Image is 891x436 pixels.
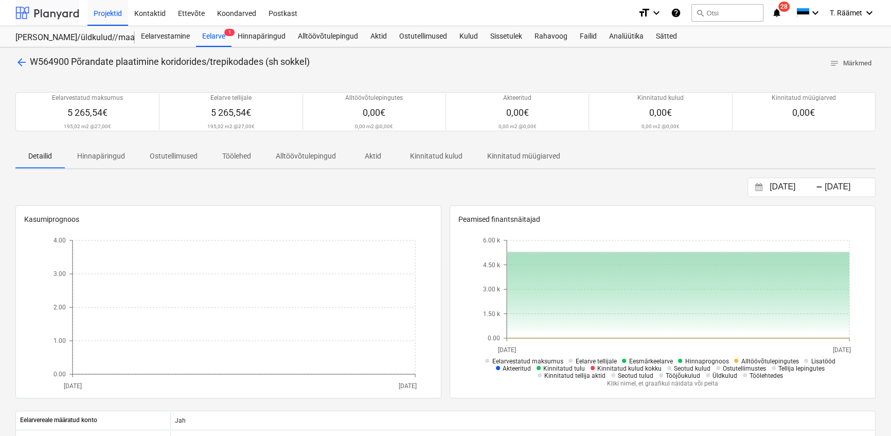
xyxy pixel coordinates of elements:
[650,26,683,47] a: Sätted
[28,151,52,162] p: Detailid
[833,346,851,354] tspan: [DATE]
[54,270,66,277] tspan: 3.00
[393,26,453,47] a: Ostutellimused
[207,123,255,130] p: 195,02 m2 @ 27,00€
[210,94,252,102] p: Eelarve tellijale
[830,58,871,69] span: Märkmed
[30,56,310,67] span: W564900 Põrandate plaatimine koridorides/trepikodades (sh sokkel)
[603,26,650,47] a: Analüütika
[24,214,433,225] p: Kasumiprognoos
[364,26,393,47] a: Aktid
[67,107,108,118] span: 5 265,54€
[543,365,585,372] span: Kinnitatud tulu
[54,371,66,378] tspan: 0.00
[638,7,650,19] i: format_size
[674,365,710,372] span: Seotud kulud
[64,123,111,130] p: 195,02 m2 @ 27,00€
[618,372,653,379] span: Seotud tulud
[483,237,501,244] tspan: 6.00 k
[363,107,385,118] span: 0,00€
[830,9,862,17] span: T. Räämet
[772,94,836,102] p: Kinnitatud müügiarved
[483,310,501,318] tspan: 1.50 k
[778,365,825,372] span: Tellija lepingutes
[691,4,763,22] button: Otsi
[768,180,820,195] input: Algus
[410,151,462,162] p: Kinnitatud kulud
[63,382,81,390] tspan: [DATE]
[597,365,662,372] span: Kinnitatud kulud kokku
[666,372,700,379] span: Tööjõukulud
[637,94,684,102] p: Kinnitatud kulud
[292,26,364,47] a: Alltöövõtulepingud
[483,286,501,293] tspan: 3.00 k
[196,26,231,47] a: Eelarve1
[772,7,782,19] i: notifications
[355,123,393,130] p: 0,00 m2 @ 0,00€
[696,9,704,17] span: search
[811,358,835,365] span: Lisatööd
[498,123,537,130] p: 0,00 m2 @ 0,00€
[15,56,28,68] span: arrow_back
[15,32,122,43] div: [PERSON_NAME]/üldkulud//maatööd (2101817//2101766)
[723,365,766,372] span: Ostutellimustes
[361,151,385,162] p: Aktid
[671,7,681,19] i: Abikeskus
[685,358,728,365] span: Hinnaprognoos
[574,26,603,47] a: Failid
[476,379,849,388] p: Kliki nimel, et graafikul näidata või peita
[135,26,196,47] a: Eelarvestamine
[778,2,790,12] span: 28
[150,151,198,162] p: Ostutellimused
[816,184,823,190] div: -
[20,416,97,425] p: Eelarvereale määratud konto
[484,26,528,47] a: Sissetulek
[492,358,563,365] span: Eelarvestatud maksumus
[826,56,876,72] button: Märkmed
[863,7,876,19] i: keyboard_arrow_down
[528,26,574,47] a: Rahavoog
[503,365,531,372] span: Akteeritud
[224,29,235,36] span: 1
[487,151,560,162] p: Kinnitatud müügiarved
[458,214,867,225] p: Peamised finantsnäitajad
[276,151,336,162] p: Alltöövõtulepingud
[823,180,875,195] input: Lõpp
[544,372,605,379] span: Kinnitatud tellija aktid
[650,7,663,19] i: keyboard_arrow_down
[345,94,403,102] p: Alltöövõtulepingutes
[54,304,66,311] tspan: 2.00
[483,261,501,269] tspan: 4.50 k
[399,382,417,390] tspan: [DATE]
[792,107,815,118] span: 0,00€
[54,337,66,344] tspan: 1.00
[575,358,616,365] span: Eelarve tellijale
[231,26,292,47] a: Hinnapäringud
[809,7,822,19] i: keyboard_arrow_down
[52,94,123,102] p: Eelarvestatud maksumus
[750,372,783,379] span: Töölehtedes
[497,346,515,354] tspan: [DATE]
[830,59,839,68] span: notes
[840,387,891,436] iframe: Chat Widget
[211,107,251,118] span: 5 265,54€
[629,358,672,365] span: Eesmärkeelarve
[196,26,231,47] div: Eelarve
[488,335,500,342] tspan: 0.00
[641,123,680,130] p: 0,00 m2 @ 0,00€
[503,94,531,102] p: Akteeritud
[222,151,251,162] p: Töölehed
[506,107,529,118] span: 0,00€
[54,237,66,244] tspan: 4.00
[453,26,484,47] div: Kulud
